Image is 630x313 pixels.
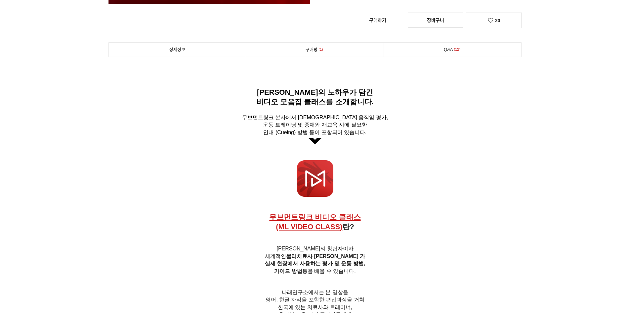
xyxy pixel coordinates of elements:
[317,46,324,53] span: 1
[257,88,373,96] span: [PERSON_NAME]의 노하우가 담긴
[263,122,367,128] span: 운동 트레이닝 및 중재와 재교육 시에 필요한
[453,46,462,53] span: 12
[246,43,384,57] a: 구매평1
[340,223,342,231] u: )
[286,253,365,259] span: 물리치료사 [PERSON_NAME] 가
[256,98,373,106] span: 비디오 모음집 클래스를 소개합니다.
[265,261,365,266] span: 실제 현장에서 사용하는 평가 및 운동 방법,
[274,268,302,274] span: 가이드 방법
[109,43,246,57] a: 상세정보
[276,223,354,231] span: 란?
[263,130,366,135] span: 안내 (Cueing) 방법 등이 포함되어 있습니다.
[276,246,353,251] span: [PERSON_NAME]의 창립자이자
[266,297,364,310] span: 영어, 한글 자막을 포함한 편집과정을 거쳐 한국에 있는 치료사와 트레이너,
[274,268,356,274] span: 등을 배울 수 있습니다.
[466,13,522,28] a: 20
[384,43,522,57] a: Q&A12
[350,13,405,27] a: 구매하기
[265,253,365,259] span: 세계적인
[495,18,500,23] span: 20
[282,289,348,295] span: 나래연구소에서는 본 영상을
[269,213,360,221] u: 무브먼트링크 비디오 클래스
[242,115,388,120] span: 무브먼트링크 본사에서 [DEMOGRAPHIC_DATA] 움직임 평가,
[276,223,340,231] u: (ML VIDEO CLASS
[308,138,322,144] img: f030a97b84650.png
[408,13,463,28] a: 장바구니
